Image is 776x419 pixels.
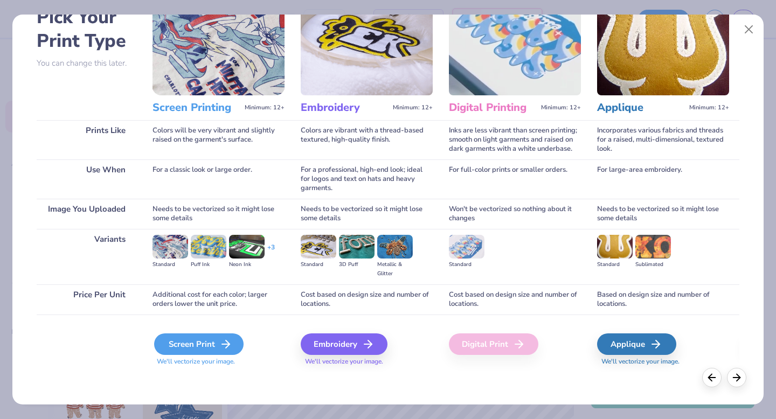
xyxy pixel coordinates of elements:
[229,260,265,269] div: Neon Ink
[153,159,285,199] div: For a classic look or large order.
[301,333,387,355] div: Embroidery
[153,357,285,366] span: We'll vectorize your image.
[597,120,729,159] div: Incorporates various fabrics and threads for a raised, multi-dimensional, textured look.
[449,120,581,159] div: Inks are less vibrant than screen printing; smooth on light garments and raised on dark garments ...
[191,260,226,269] div: Puff Ink
[37,229,136,284] div: Variants
[449,159,581,199] div: For full-color prints or smaller orders.
[597,101,685,115] h3: Applique
[37,159,136,199] div: Use When
[541,104,581,111] span: Minimum: 12+
[449,199,581,229] div: Won't be vectorized so nothing about it changes
[597,235,633,259] img: Standard
[301,357,433,366] span: We'll vectorize your image.
[153,284,285,315] div: Additional cost for each color; larger orders lower the unit price.
[597,260,633,269] div: Standard
[153,235,188,259] img: Standard
[597,284,729,315] div: Based on design size and number of locations.
[154,333,244,355] div: Screen Print
[301,159,433,199] div: For a professional, high-end look; ideal for logos and text on hats and heavy garments.
[229,235,265,259] img: Neon Ink
[449,260,484,269] div: Standard
[449,284,581,315] div: Cost based on design size and number of locations.
[449,333,538,355] div: Digital Print
[301,260,336,269] div: Standard
[267,243,275,261] div: + 3
[153,101,240,115] h3: Screen Printing
[301,120,433,159] div: Colors are vibrant with a thread-based textured, high-quality finish.
[449,235,484,259] img: Standard
[37,5,136,53] h2: Pick Your Print Type
[301,199,433,229] div: Needs to be vectorized so it might lose some details
[339,260,375,269] div: 3D Puff
[597,333,676,355] div: Applique
[393,104,433,111] span: Minimum: 12+
[449,101,537,115] h3: Digital Printing
[597,357,729,366] span: We'll vectorize your image.
[153,120,285,159] div: Colors will be very vibrant and slightly raised on the garment's surface.
[37,199,136,229] div: Image You Uploaded
[339,235,375,259] img: 3D Puff
[37,120,136,159] div: Prints Like
[377,235,413,259] img: Metallic & Glitter
[153,260,188,269] div: Standard
[153,199,285,229] div: Needs to be vectorized so it might lose some details
[377,260,413,278] div: Metallic & Glitter
[37,59,136,68] p: You can change this later.
[739,19,759,40] button: Close
[597,199,729,229] div: Needs to be vectorized so it might lose some details
[191,235,226,259] img: Puff Ink
[597,159,729,199] div: For large-area embroidery.
[245,104,285,111] span: Minimum: 12+
[635,235,671,259] img: Sublimated
[301,284,433,315] div: Cost based on design size and number of locations.
[37,284,136,315] div: Price Per Unit
[689,104,729,111] span: Minimum: 12+
[301,235,336,259] img: Standard
[301,101,389,115] h3: Embroidery
[635,260,671,269] div: Sublimated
